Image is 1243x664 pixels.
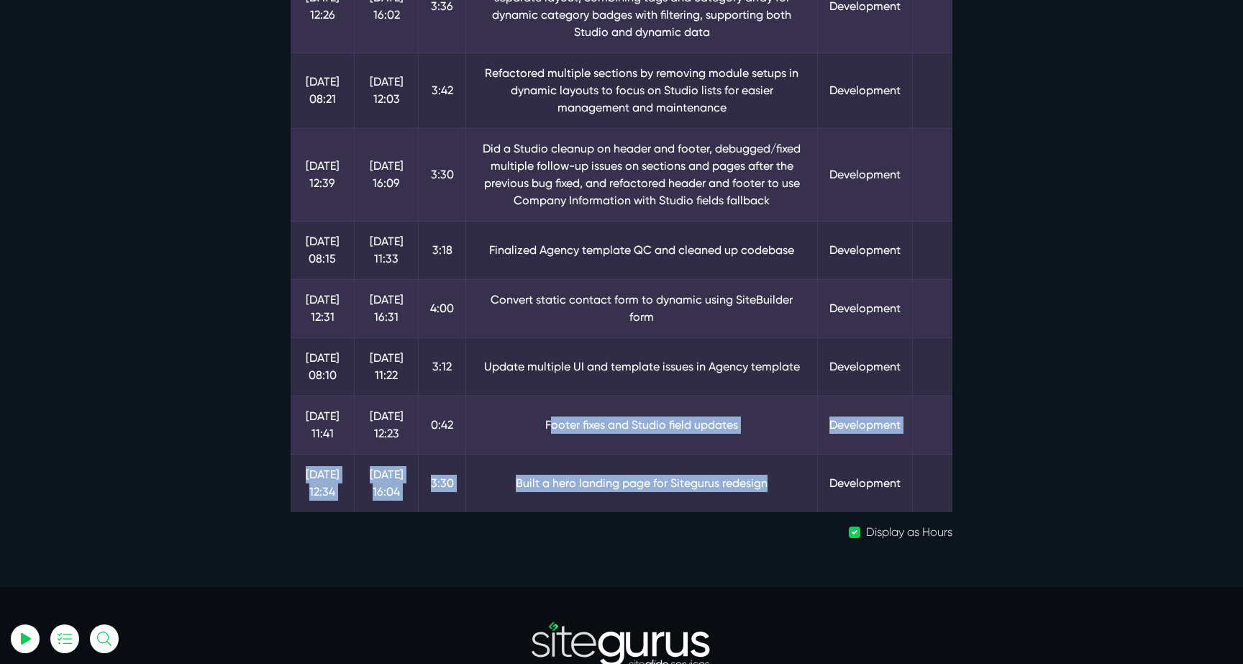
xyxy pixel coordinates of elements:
[466,221,818,279] td: Finalized Agency template QC and cleaned up codebase
[466,337,818,396] td: Update multiple UI and template issues in Agency template
[466,454,818,512] td: Built a hero landing page for Sitegurus redesign
[419,337,466,396] td: 3:12
[291,279,355,337] td: [DATE] 12:31
[818,396,913,454] td: Development
[419,396,466,454] td: 0:42
[466,128,818,221] td: Did a Studio cleanup on header and footer, debugged/fixed multiple follow-up issues on sections a...
[419,279,466,337] td: 4:00
[291,53,355,128] td: [DATE] 08:21
[419,128,466,221] td: 3:30
[818,279,913,337] td: Development
[355,53,419,128] td: [DATE] 12:03
[419,221,466,279] td: 3:18
[866,524,952,541] label: Display as Hours
[818,128,913,221] td: Development
[355,454,419,512] td: [DATE] 16:04
[466,396,818,454] td: Footer fixes and Studio field updates
[291,128,355,221] td: [DATE] 12:39
[63,81,188,99] p: Nothing tracked yet! 🙂
[818,221,913,279] td: Development
[355,337,419,396] td: [DATE] 11:22
[466,279,818,337] td: Convert static contact form to dynamic using SiteBuilder form
[291,396,355,454] td: [DATE] 11:41
[291,221,355,279] td: [DATE] 08:15
[818,53,913,128] td: Development
[291,337,355,396] td: [DATE] 08:10
[355,128,419,221] td: [DATE] 16:09
[419,454,466,512] td: 3:30
[818,337,913,396] td: Development
[818,454,913,512] td: Development
[355,396,419,454] td: [DATE] 12:23
[419,53,466,128] td: 3:42
[466,53,818,128] td: Refactored multiple sections by removing module setups in dynamic layouts to focus on Studio list...
[355,221,419,279] td: [DATE] 11:33
[291,454,355,512] td: [DATE] 12:34
[355,279,419,337] td: [DATE] 16:31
